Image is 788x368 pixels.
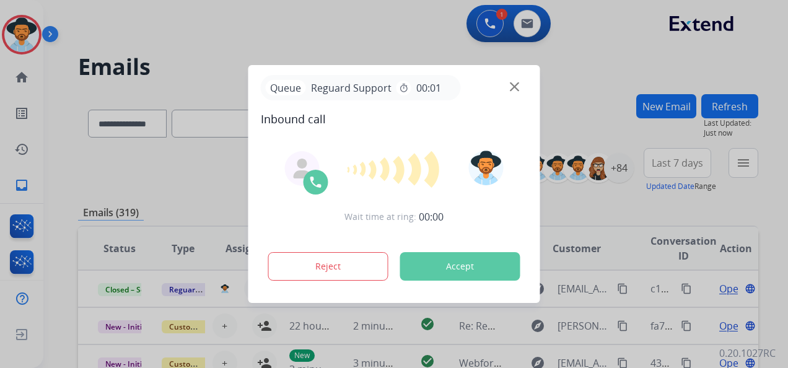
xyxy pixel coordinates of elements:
[344,211,416,223] span: Wait time at ring:
[306,81,396,95] span: Reguard Support
[416,81,441,95] span: 00:01
[292,159,312,178] img: agent-avatar
[261,110,528,128] span: Inbound call
[419,209,444,224] span: 00:00
[468,151,503,185] img: avatar
[266,80,306,95] p: Queue
[719,346,776,361] p: 0.20.1027RC
[309,175,323,190] img: call-icon
[268,252,388,281] button: Reject
[510,82,519,92] img: close-button
[400,252,520,281] button: Accept
[399,83,409,93] mat-icon: timer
